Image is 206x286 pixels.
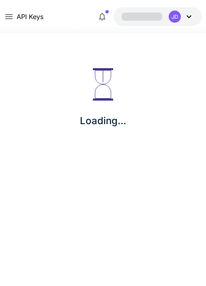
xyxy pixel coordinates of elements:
div: JD [169,11,181,23]
p: Loading... [80,114,126,128]
nav: breadcrumb [17,12,43,22]
button: JD [114,7,202,26]
a: API Keys [17,12,43,22]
